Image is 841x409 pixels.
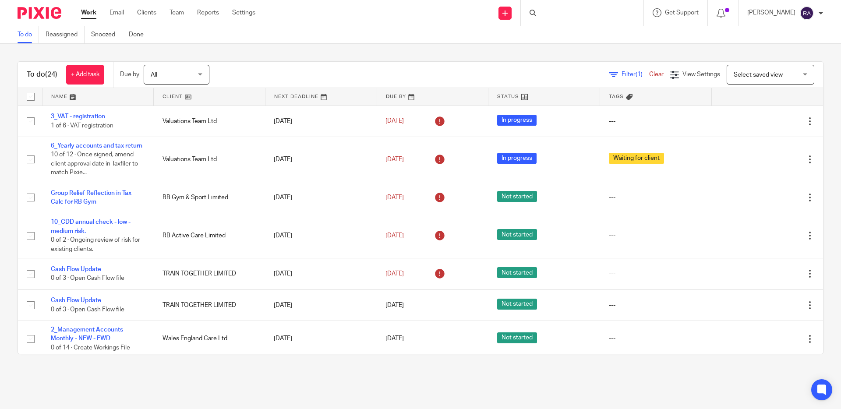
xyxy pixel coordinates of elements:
span: 1 of 6 · VAT registration [51,123,113,129]
td: Wales England Care Ltd [154,321,265,357]
span: 10 of 12 · Once signed, amend client approval date in Taxfiler to match Pixie... [51,152,138,176]
span: Select saved view [734,72,783,78]
span: Get Support [665,10,699,16]
img: svg%3E [800,6,814,20]
div: --- [609,117,703,126]
span: 0 of 14 · Create Workings File [51,345,130,351]
span: [DATE] [385,302,404,308]
span: Tags [609,94,624,99]
span: Waiting for client [609,153,664,164]
span: [DATE] [385,156,404,162]
a: 3_VAT - registration [51,113,105,120]
td: [DATE] [265,321,377,357]
span: Not started [497,299,537,310]
span: [DATE] [385,233,404,239]
a: Reports [197,8,219,17]
span: [DATE] [385,336,404,342]
a: 6_Yearly accounts and tax return [51,143,142,149]
a: Settings [232,8,255,17]
span: [DATE] [385,118,404,124]
td: TRAIN TOGETHER LIMITED [154,289,265,321]
a: Work [81,8,96,17]
img: Pixie [18,7,61,19]
div: --- [609,231,703,240]
span: Filter [622,71,649,78]
a: Email [110,8,124,17]
a: + Add task [66,65,104,85]
span: Not started [497,229,537,240]
a: To do [18,26,39,43]
span: All [151,72,157,78]
span: Not started [497,267,537,278]
div: --- [609,269,703,278]
span: In progress [497,153,537,164]
span: In progress [497,115,537,126]
a: Snoozed [91,26,122,43]
td: Valuations Team Ltd [154,106,265,137]
a: 2_Management Accounts - Monthly - NEW - FWD [51,327,127,342]
td: [DATE] [265,106,377,137]
span: (24) [45,71,57,78]
a: 10_CDD annual check - low - medium risk. [51,219,131,234]
td: Valuations Team Ltd [154,137,265,182]
span: (1) [636,71,643,78]
a: Group Relief Reflection in Tax Calc for RB Gym [51,190,131,205]
a: Team [170,8,184,17]
a: Done [129,26,150,43]
a: Cash Flow Update [51,297,101,303]
span: [DATE] [385,194,404,201]
span: 0 of 2 · Ongoing review of risk for existing clients. [51,237,140,252]
td: TRAIN TOGETHER LIMITED [154,258,265,289]
td: RB Active Care Limited [154,213,265,258]
p: Due by [120,70,139,79]
div: --- [609,193,703,202]
td: [DATE] [265,137,377,182]
span: 0 of 3 · Open Cash Flow file [51,307,124,313]
span: Not started [497,332,537,343]
a: Clear [649,71,664,78]
a: Clients [137,8,156,17]
span: [DATE] [385,271,404,277]
td: [DATE] [265,182,377,213]
a: Cash Flow Update [51,266,101,272]
td: RB Gym & Sport Limited [154,182,265,213]
p: [PERSON_NAME] [747,8,795,17]
a: Reassigned [46,26,85,43]
td: [DATE] [265,258,377,289]
td: [DATE] [265,213,377,258]
span: 0 of 3 · Open Cash Flow file [51,275,124,282]
span: View Settings [682,71,720,78]
div: --- [609,301,703,310]
h1: To do [27,70,57,79]
div: --- [609,334,703,343]
td: [DATE] [265,289,377,321]
span: Not started [497,191,537,202]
